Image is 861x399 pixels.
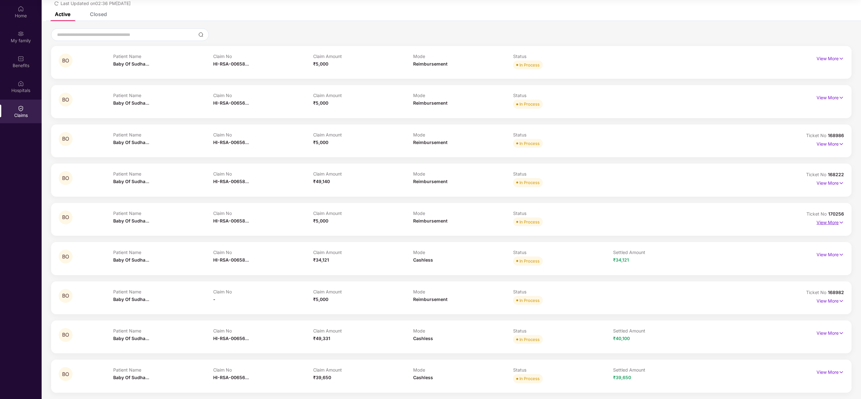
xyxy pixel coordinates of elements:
[113,336,149,341] span: Baby Of Sudha...
[213,211,313,216] p: Claim No
[839,180,844,187] img: svg+xml;base64,PHN2ZyB4bWxucz0iaHR0cDovL3d3dy53My5vcmcvMjAwMC9zdmciIHdpZHRoPSIxNyIgaGVpZ2h0PSIxNy...
[613,257,629,263] span: ₹34,121
[213,179,249,184] span: HI-RSA-00658...
[113,93,213,98] p: Patient Name
[113,257,149,263] span: Baby Of Sudha...
[839,330,844,337] img: svg+xml;base64,PHN2ZyB4bWxucz0iaHR0cDovL3d3dy53My5vcmcvMjAwMC9zdmciIHdpZHRoPSIxNyIgaGVpZ2h0PSIxNy...
[513,328,613,333] p: Status
[613,328,713,333] p: Settled Amount
[513,211,613,216] p: Status
[213,218,249,223] span: HI-RSA-00658...
[413,140,448,145] span: Reimbursement
[113,132,213,137] p: Patient Name
[513,250,613,255] p: Status
[519,258,540,264] div: In Process
[817,250,844,258] p: View More
[62,215,69,220] span: BO
[213,336,249,341] span: HI-RSA-00656...
[413,297,448,302] span: Reimbursement
[113,179,149,184] span: Baby Of Sudha...
[313,93,413,98] p: Claim Amount
[413,375,433,380] span: Cashless
[113,367,213,373] p: Patient Name
[198,32,203,37] img: svg+xml;base64,PHN2ZyBpZD0iU2VhcmNoLTMyeDMyIiB4bWxucz0iaHR0cDovL3d3dy53My5vcmcvMjAwMC9zdmciIHdpZH...
[313,132,413,137] p: Claim Amount
[817,217,844,226] p: View More
[806,290,828,295] span: Ticket No
[213,328,313,333] p: Claim No
[213,54,313,59] p: Claim No
[613,367,713,373] p: Settled Amount
[413,367,513,373] p: Mode
[313,328,413,333] p: Claim Amount
[18,30,24,37] img: svg+xml;base64,PHN2ZyB3aWR0aD0iMjAiIGhlaWdodD0iMjAiIHZpZXdCb3g9IjAgMCAyMCAyMCIgZmlsbD0ibm9uZSIgeG...
[113,61,149,66] span: Baby Of Sudha...
[113,140,149,145] span: Baby Of Sudha...
[413,328,513,333] p: Mode
[213,171,313,176] p: Claim No
[113,171,213,176] p: Patient Name
[828,133,844,138] span: 168986
[113,375,149,380] span: Baby Of Sudha...
[18,55,24,61] img: svg+xml;base64,PHN2ZyBpZD0iQmVuZWZpdHMiIHhtbG5zPSJodHRwOi8vd3d3LnczLm9yZy8yMDAwL3N2ZyIgd2lkdGg9Ij...
[313,257,329,263] span: ₹34,121
[413,61,448,66] span: Reimbursement
[213,250,313,255] p: Claim No
[513,132,613,137] p: Status
[213,61,249,66] span: HI-RSA-00658...
[817,139,844,147] p: View More
[817,328,844,337] p: View More
[213,140,249,145] span: HI-RSA-00656...
[313,218,328,223] span: ₹5,000
[413,211,513,216] p: Mode
[513,93,613,98] p: Status
[513,54,613,59] p: Status
[839,251,844,258] img: svg+xml;base64,PHN2ZyB4bWxucz0iaHR0cDovL3d3dy53My5vcmcvMjAwMC9zdmciIHdpZHRoPSIxNyIgaGVpZ2h0PSIxNy...
[519,62,540,68] div: In Process
[817,367,844,376] p: View More
[313,61,328,66] span: ₹5,000
[213,93,313,98] p: Claim No
[54,1,59,6] span: redo
[18,80,24,86] img: svg+xml;base64,PHN2ZyBpZD0iSG9zcGl0YWxzIiB4bWxucz0iaHR0cDovL3d3dy53My5vcmcvMjAwMC9zdmciIHdpZHRoPS...
[806,172,828,177] span: Ticket No
[113,100,149,106] span: Baby Of Sudha...
[213,297,215,302] span: -
[613,375,631,380] span: ₹39,650
[113,211,213,216] p: Patient Name
[90,11,107,17] div: Closed
[413,93,513,98] p: Mode
[313,54,413,59] p: Claim Amount
[519,101,540,107] div: In Process
[413,257,433,263] span: Cashless
[839,219,844,226] img: svg+xml;base64,PHN2ZyB4bWxucz0iaHR0cDovL3d3dy53My5vcmcvMjAwMC9zdmciIHdpZHRoPSIxNyIgaGVpZ2h0PSIxNy...
[519,336,540,343] div: In Process
[806,211,828,217] span: Ticket No
[817,178,844,187] p: View More
[413,179,448,184] span: Reimbursement
[839,94,844,101] img: svg+xml;base64,PHN2ZyB4bWxucz0iaHR0cDovL3d3dy53My5vcmcvMjAwMC9zdmciIHdpZHRoPSIxNyIgaGVpZ2h0PSIxNy...
[828,211,844,217] span: 170256
[313,179,330,184] span: ₹49,140
[313,375,331,380] span: ₹39,650
[18,105,24,111] img: svg+xml;base64,PHN2ZyBpZD0iQ2xhaW0iIHhtbG5zPSJodHRwOi8vd3d3LnczLm9yZy8yMDAwL3N2ZyIgd2lkdGg9IjIwIi...
[413,336,433,341] span: Cashless
[413,100,448,106] span: Reimbursement
[313,289,413,294] p: Claim Amount
[519,179,540,186] div: In Process
[413,250,513,255] p: Mode
[62,58,69,63] span: BO
[519,375,540,382] div: In Process
[613,336,630,341] span: ₹40,100
[806,133,828,138] span: Ticket No
[413,218,448,223] span: Reimbursement
[817,54,844,62] p: View More
[513,171,613,176] p: Status
[113,218,149,223] span: Baby Of Sudha...
[817,296,844,304] p: View More
[62,136,69,142] span: BO
[817,93,844,101] p: View More
[313,336,330,341] span: ₹49,331
[519,140,540,147] div: In Process
[519,219,540,225] div: In Process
